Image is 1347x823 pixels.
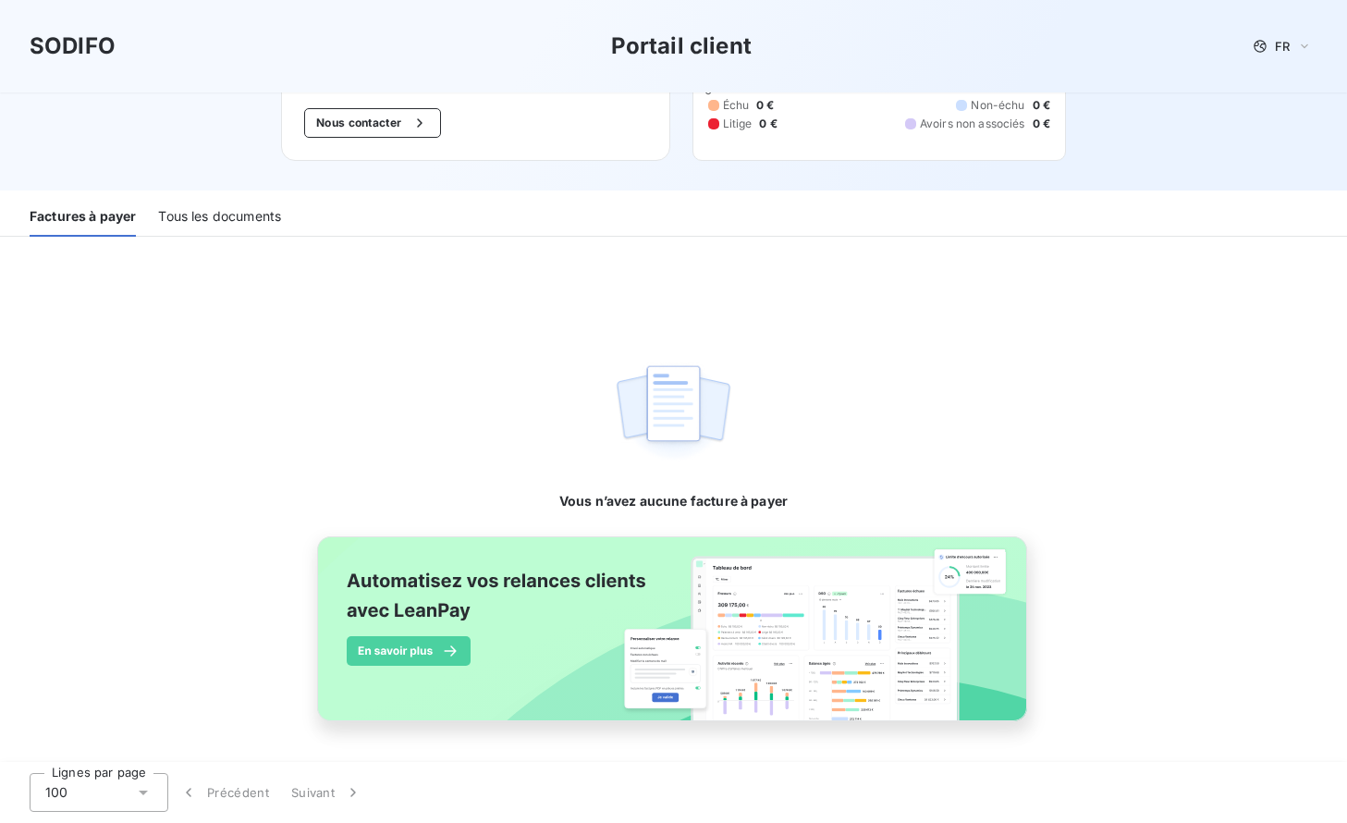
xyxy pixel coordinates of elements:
span: Non-échu [971,97,1024,114]
span: FR [1275,39,1290,54]
span: Avoirs non associés [920,116,1025,132]
span: 100 [45,783,67,802]
div: Factures à payer [30,198,136,237]
span: 0 € [759,116,777,132]
span: 0 € [1033,116,1050,132]
h3: Portail client [611,30,752,63]
button: Précédent [168,773,280,812]
span: Échu [723,97,750,114]
span: 0 € [1033,97,1050,114]
h3: SODIFO [30,30,116,63]
span: 0 € [756,97,774,114]
img: banner [300,525,1047,753]
button: Nous contacter [304,108,441,138]
img: empty state [614,355,732,470]
span: Vous n’avez aucune facture à payer [559,492,788,510]
div: Tous les documents [158,198,281,237]
button: Suivant [280,773,373,812]
span: Litige [723,116,753,132]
